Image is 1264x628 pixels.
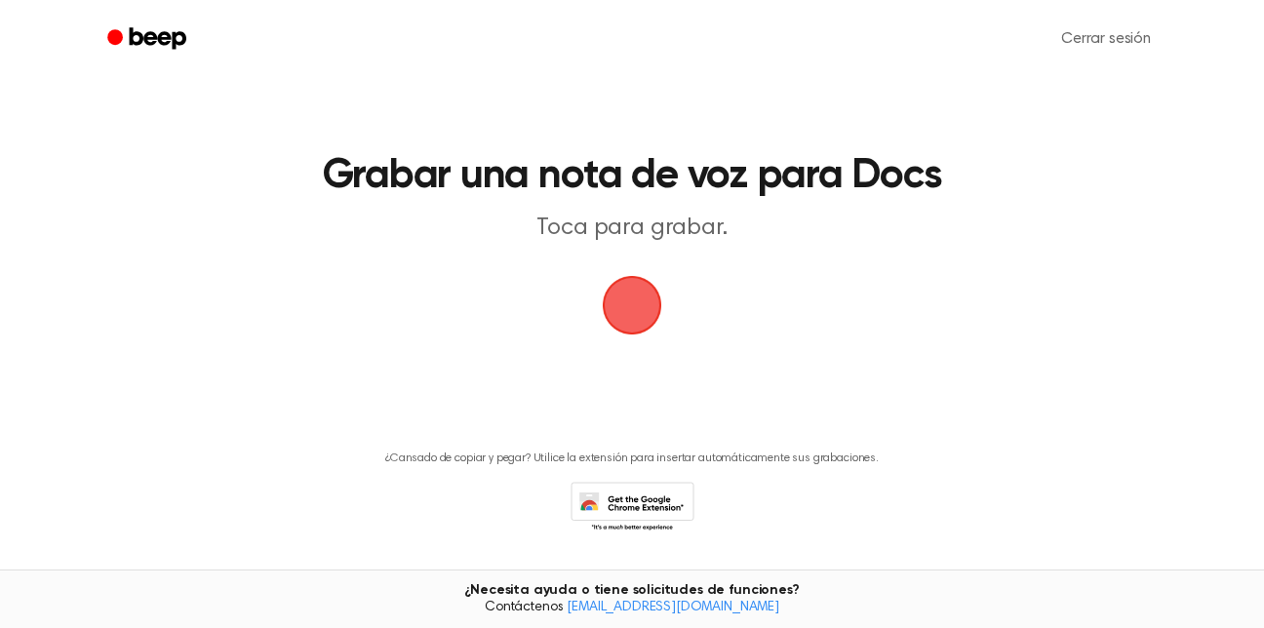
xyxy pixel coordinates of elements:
[1042,16,1170,62] a: Cerrar sesión
[94,20,204,59] a: Pitido
[12,600,1252,617] span: Contáctenos
[567,601,779,614] a: [EMAIL_ADDRESS][DOMAIN_NAME]
[385,451,879,466] p: ¿Cansado de copiar y pegar? Utilice la extensión para insertar automáticamente sus grabaciones.
[603,276,661,334] img: Logotipo de Beep
[464,583,799,597] font: ¿Necesita ayuda o tiene solicitudes de funciones?
[211,156,1053,197] h1: Grabar una nota de voz para Docs
[257,213,1007,245] p: Toca para grabar.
